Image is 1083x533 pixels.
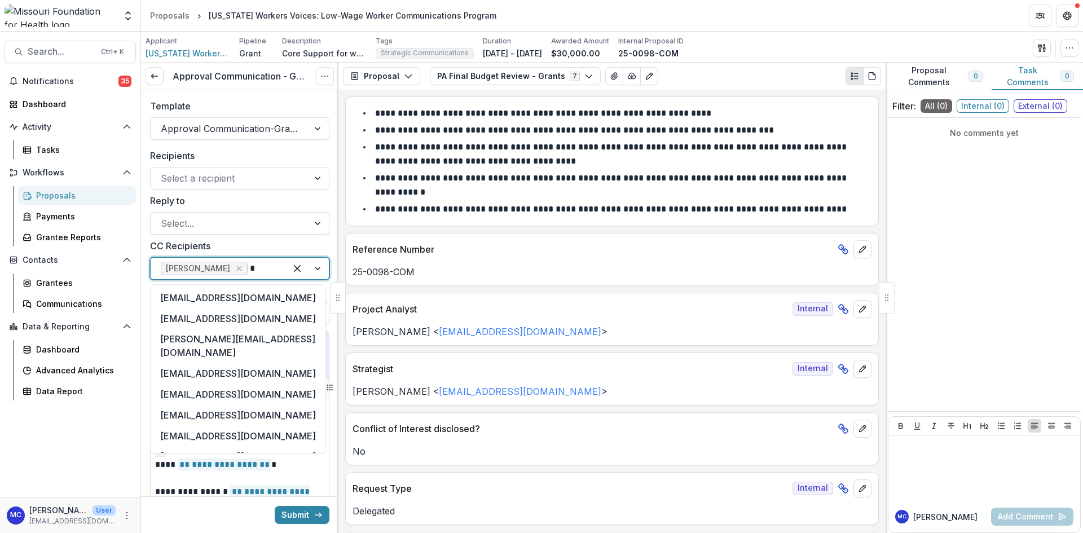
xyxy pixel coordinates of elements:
a: [EMAIL_ADDRESS][DOMAIN_NAME] [439,386,601,397]
button: Bullet List [994,419,1008,433]
button: Edit as form [640,67,658,85]
div: Data Report [36,385,127,397]
div: Tasks [36,144,127,156]
div: Grantee Reports [36,231,127,243]
button: Search... [5,41,136,63]
p: Project Analyst [353,302,788,316]
button: Add Comment [991,508,1073,526]
button: edit [853,300,871,318]
button: More [120,509,134,522]
span: Internal ( 0 ) [957,99,1009,113]
div: [EMAIL_ADDRESS][DOMAIN_NAME] [153,363,323,384]
p: [PERSON_NAME] [29,504,88,516]
div: Molly Crisp [10,512,21,519]
span: Workflows [23,168,118,178]
span: 35 [118,76,131,87]
a: Communications [18,294,136,313]
span: 0 [1065,72,1069,80]
span: Internal [793,482,833,495]
a: Tasks [18,140,136,159]
p: No comments yet [892,127,1076,139]
span: Search... [28,46,94,57]
div: Dashboard [36,343,127,355]
img: Missouri Foundation for Health logo [5,5,116,27]
div: Payments [36,210,127,222]
div: [EMAIL_ADDRESS][DOMAIN_NAME] [153,308,323,329]
button: Open Contacts [5,251,136,269]
label: Template [150,99,323,113]
div: [EMAIL_ADDRESS][DOMAIN_NAME] [153,425,323,446]
button: Plaintext view [846,67,864,85]
button: Ordered List [1011,419,1024,433]
span: Internal [793,362,833,376]
div: [EMAIL_ADDRESS][DOMAIN_NAME] [153,446,323,467]
button: Task Comments [992,63,1083,90]
p: 25-0098-COM [353,265,871,279]
button: Open Activity [5,118,136,136]
div: Molly Crisp [897,514,906,519]
button: Submit [275,506,329,524]
p: [EMAIL_ADDRESS][DOMAIN_NAME] [29,516,116,526]
p: Tags [376,36,393,46]
p: Filter: [892,99,916,113]
span: External ( 0 ) [1014,99,1067,113]
span: Data & Reporting [23,322,118,332]
a: Advanced Analytics [18,361,136,380]
div: Remove jean [234,263,245,274]
button: Notifications35 [5,72,136,90]
button: Underline [910,419,924,433]
button: Get Help [1056,5,1078,27]
p: User [93,505,116,516]
a: Proposals [146,7,194,24]
p: Description [282,36,321,46]
div: Clear selected options [288,259,306,277]
p: [PERSON_NAME] < > [353,325,871,338]
a: [US_STATE] Workers Center [146,47,230,59]
p: Duration [483,36,511,46]
p: No [353,444,871,458]
button: Proposal [343,67,420,85]
p: Internal Proposal ID [618,36,684,46]
div: [US_STATE] Workers Voices: Low-Wage Worker Communications Program [209,10,496,21]
p: Core Support for worker organizing to strengthen worker-led advocacy and build the collective pow... [282,47,367,59]
button: Open entity switcher [120,5,136,27]
label: CC Recipients [150,239,323,253]
p: Pipeline [239,36,266,46]
button: Partners [1029,5,1051,27]
button: edit [853,360,871,378]
button: Italicize [927,419,941,433]
div: Proposals [150,10,190,21]
a: [EMAIL_ADDRESS][DOMAIN_NAME] [439,326,601,337]
p: Applicant [146,36,177,46]
a: Grantees [18,274,136,292]
p: Delegated [353,504,871,518]
span: All ( 0 ) [921,99,952,113]
a: Data Report [18,382,136,400]
button: Proposal Comments [886,63,992,90]
button: PA Final Budget Review - Grants7 [430,67,601,85]
button: Strike [944,419,958,433]
p: Conflict of Interest disclosed? [353,422,833,435]
button: PDF view [863,67,881,85]
p: Request Type [353,482,788,495]
p: [PERSON_NAME] < > [353,385,871,398]
p: Grant [239,47,261,59]
button: Options [316,67,334,85]
a: Payments [18,207,136,226]
p: [DATE] - [DATE] [483,47,542,59]
p: Strategist [353,362,788,376]
button: Align Right [1061,419,1075,433]
span: [PERSON_NAME] [166,264,230,274]
button: View Attached Files [605,67,623,85]
label: Reply to [150,194,323,208]
span: Contacts [23,256,118,265]
div: Communications [36,298,127,310]
a: Dashboard [18,340,136,359]
p: Reference Number [353,243,833,256]
button: Open Workflows [5,164,136,182]
button: Heading 1 [961,419,974,433]
div: [EMAIL_ADDRESS][DOMAIN_NAME] [153,404,323,425]
a: Proposals [18,186,136,205]
button: edit [853,240,871,258]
